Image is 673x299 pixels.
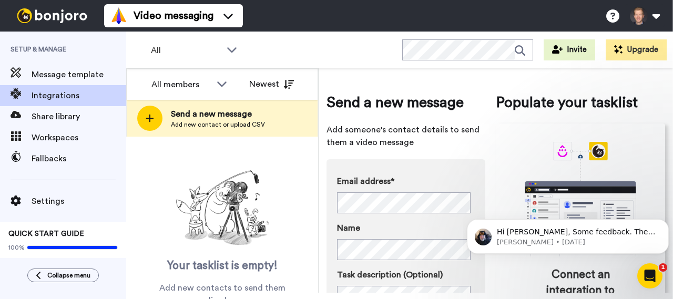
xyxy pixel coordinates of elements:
span: Add someone's contact details to send them a video message [327,123,485,149]
span: Video messaging [134,8,213,23]
img: vm-color.svg [110,7,127,24]
button: Upgrade [606,39,667,60]
img: bj-logo-header-white.svg [13,8,91,23]
button: Collapse menu [27,269,99,282]
span: Workspaces [32,131,126,144]
span: 1 [659,263,667,272]
span: 100% [8,243,25,252]
span: QUICK START GUIDE [8,230,84,238]
iframe: Intercom live chat [637,263,662,288]
img: ready-set-action.png [170,166,275,250]
span: Populate your tasklist [496,92,665,113]
span: Your tasklist is empty! [167,258,278,274]
span: All [151,44,221,57]
div: animation [502,142,659,256]
button: Invite [544,39,595,60]
button: Newest [241,74,302,95]
span: Add new contact or upload CSV [171,120,265,129]
span: Settings [32,195,126,208]
span: Name [337,222,360,234]
label: Email address* [337,175,475,188]
span: Collapse menu [47,271,90,280]
span: Integrations [32,89,126,102]
iframe: Intercom notifications message [463,197,673,271]
span: Share library [32,110,126,123]
div: All members [151,78,211,91]
label: Task description (Optional) [337,269,475,281]
span: Fallbacks [32,152,126,165]
span: Send a new message [171,108,265,120]
span: Send a new message [327,92,485,113]
span: Message template [32,68,126,81]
